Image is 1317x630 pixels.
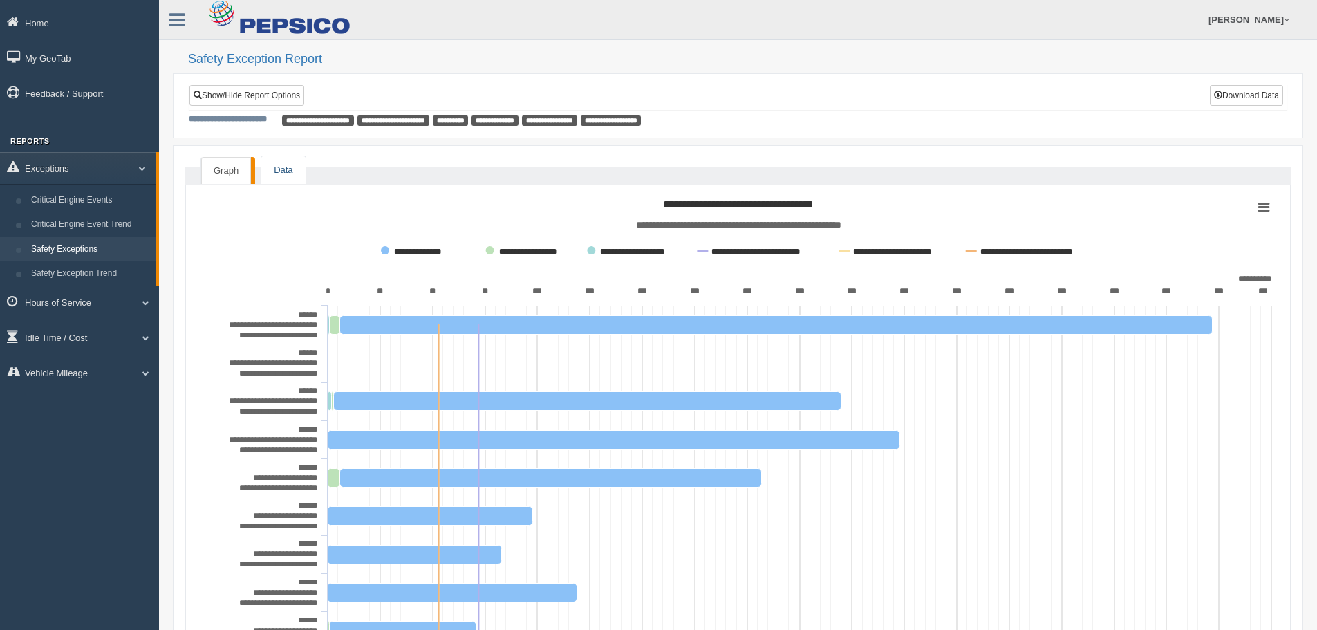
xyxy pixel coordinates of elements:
h2: Safety Exception Report [188,53,1303,66]
a: Critical Engine Events [25,188,156,213]
a: Graph [201,157,251,185]
button: Download Data [1210,85,1283,106]
a: Safety Exceptions [25,237,156,262]
a: Safety Exception Trend [25,261,156,286]
a: Show/Hide Report Options [189,85,304,106]
a: Critical Engine Event Trend [25,212,156,237]
a: Data [261,156,305,185]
